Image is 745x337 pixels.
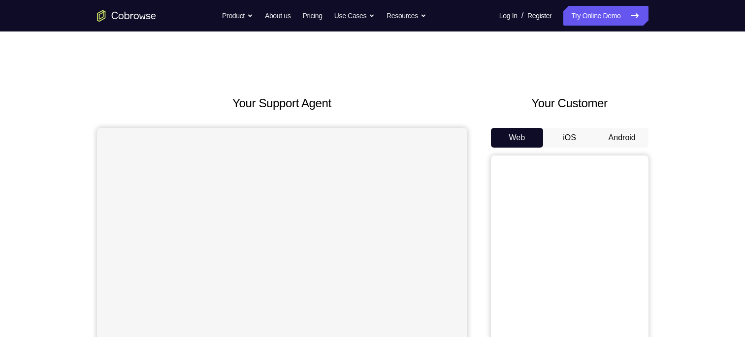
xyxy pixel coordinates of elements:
a: About us [265,6,291,26]
h2: Your Support Agent [97,94,467,112]
span: / [521,10,523,22]
a: Pricing [302,6,322,26]
a: Register [527,6,551,26]
button: iOS [543,128,596,148]
button: Resources [387,6,426,26]
button: Web [491,128,544,148]
button: Product [222,6,253,26]
button: Use Cases [334,6,375,26]
a: Go to the home page [97,10,156,22]
a: Try Online Demo [563,6,648,26]
a: Log In [499,6,518,26]
button: Android [596,128,648,148]
h2: Your Customer [491,94,648,112]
